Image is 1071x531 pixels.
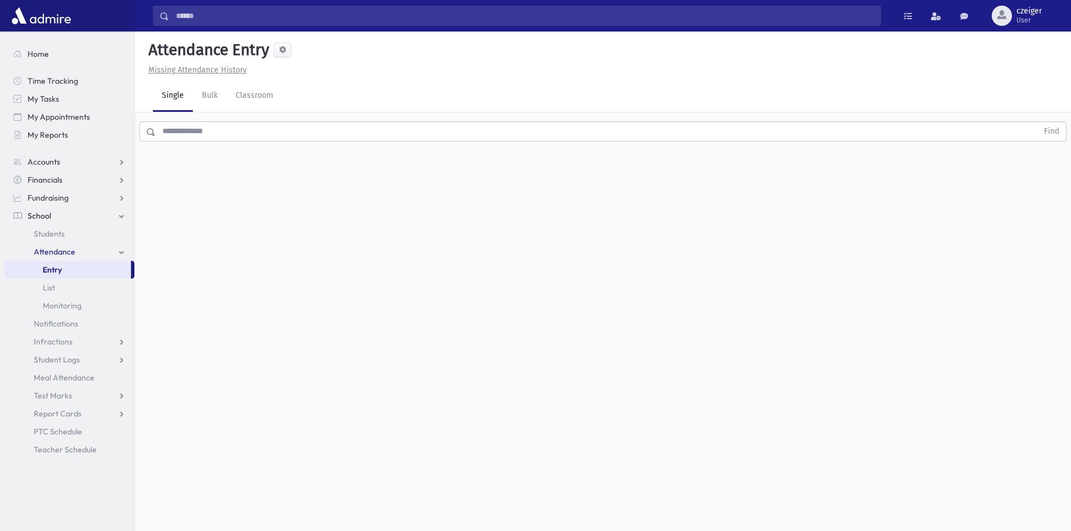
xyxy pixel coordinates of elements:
[43,301,82,311] span: Monitoring
[34,247,75,257] span: Attendance
[28,76,78,86] span: Time Tracking
[34,391,72,401] span: Test Marks
[4,90,134,108] a: My Tasks
[1016,16,1042,25] span: User
[34,319,78,329] span: Notifications
[9,4,74,27] img: AdmirePro
[4,153,134,171] a: Accounts
[4,315,134,333] a: Notifications
[1037,122,1066,141] button: Find
[4,351,134,369] a: Student Logs
[28,112,90,122] span: My Appointments
[34,355,80,365] span: Student Logs
[28,193,69,203] span: Fundraising
[28,157,60,167] span: Accounts
[34,337,73,347] span: Infractions
[153,80,193,112] a: Single
[144,40,269,60] h5: Attendance Entry
[4,423,134,441] a: PTC Schedule
[28,49,49,59] span: Home
[43,265,62,275] span: Entry
[28,94,59,104] span: My Tasks
[34,426,82,437] span: PTC Schedule
[4,189,134,207] a: Fundraising
[4,387,134,405] a: Test Marks
[4,297,134,315] a: Monitoring
[227,80,282,112] a: Classroom
[4,225,134,243] a: Students
[4,405,134,423] a: Report Cards
[4,126,134,144] a: My Reports
[34,409,82,419] span: Report Cards
[4,333,134,351] a: Infractions
[169,6,880,26] input: Search
[43,283,55,293] span: List
[4,72,134,90] a: Time Tracking
[4,243,134,261] a: Attendance
[4,261,131,279] a: Entry
[193,80,227,112] a: Bulk
[28,130,68,140] span: My Reports
[4,45,134,63] a: Home
[1016,7,1042,16] span: czeiger
[144,65,247,75] a: Missing Attendance History
[4,279,134,297] a: List
[4,369,134,387] a: Meal Attendance
[34,229,65,239] span: Students
[34,444,97,455] span: Teacher Schedule
[148,65,247,75] u: Missing Attendance History
[4,108,134,126] a: My Appointments
[28,211,51,221] span: School
[4,171,134,189] a: Financials
[28,175,62,185] span: Financials
[34,373,94,383] span: Meal Attendance
[4,207,134,225] a: School
[4,441,134,459] a: Teacher Schedule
